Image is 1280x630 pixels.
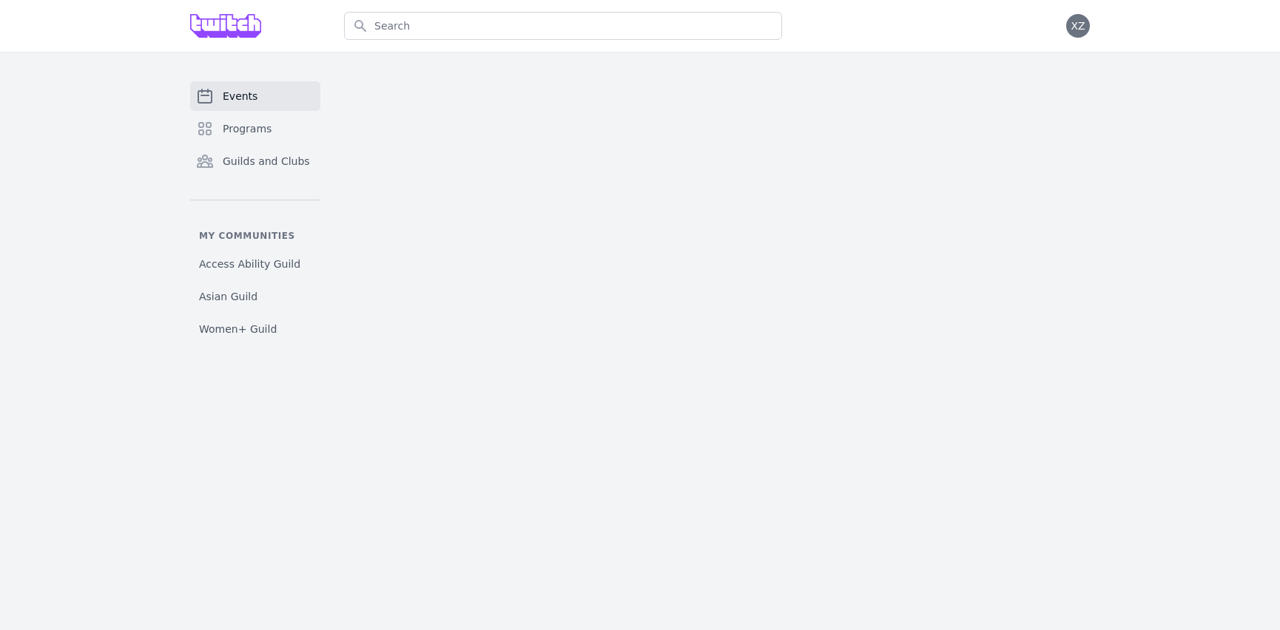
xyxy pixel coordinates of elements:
[223,89,257,104] span: Events
[190,230,320,242] p: My communities
[190,81,320,342] nav: Sidebar
[190,146,320,176] a: Guilds and Clubs
[190,316,320,342] a: Women+ Guild
[190,114,320,143] a: Programs
[199,322,277,336] span: Women+ Guild
[344,12,782,40] input: Search
[199,257,300,271] span: Access Ability Guild
[190,251,320,277] a: Access Ability Guild
[1066,14,1090,38] button: XZ
[190,81,320,111] a: Events
[199,289,257,304] span: Asian Guild
[190,14,261,38] img: Grove
[190,283,320,310] a: Asian Guild
[223,154,310,169] span: Guilds and Clubs
[1071,21,1085,31] span: XZ
[223,121,272,136] span: Programs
